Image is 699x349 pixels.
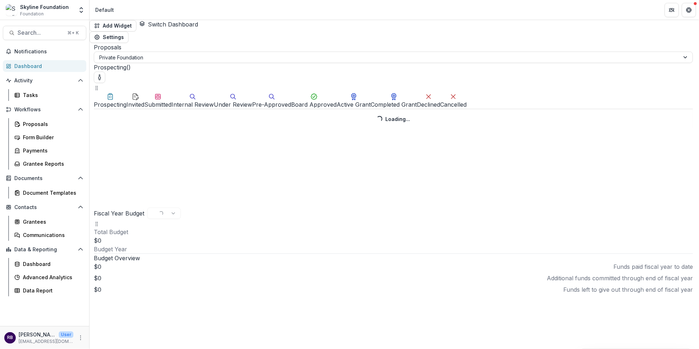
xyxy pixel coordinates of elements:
div: Proposals [23,120,81,128]
div: Completed Grant [371,100,417,109]
span: Data & Reporting [14,247,75,253]
div: Grantee Reports [23,160,81,168]
a: Document Templates [11,187,86,199]
div: Pre-Approved [252,100,291,109]
button: Submitted [144,92,172,109]
a: Tasks [11,89,86,101]
div: Communications [23,231,81,239]
div: Invited [126,100,144,109]
div: Cancelled [440,100,467,109]
p: Proposals [94,43,693,52]
div: Data Report [23,287,81,294]
a: Dashboard [11,258,86,270]
div: Form Builder [23,134,81,141]
p: Prospecting ( ) [94,63,693,72]
button: Search... [3,26,86,40]
a: Form Builder [11,131,86,143]
p: Budget Overview [94,254,693,262]
span: Activity [14,78,75,84]
p: [EMAIL_ADDRESS][DOMAIN_NAME] [19,338,73,345]
a: Communications [11,229,86,241]
span: Workflows [14,107,75,113]
div: Dashboard [14,62,81,70]
span: Notifications [14,49,83,55]
button: Prospecting [94,92,126,109]
p: $0 [94,274,101,282]
p: Funds paid fiscal year to date [613,262,693,271]
button: Drag [94,83,100,92]
button: Get Help [682,3,696,17]
span: Search... [18,29,63,36]
p: Total Budget [94,228,693,236]
p: $0 [94,285,101,294]
div: Skyline Foundation [20,3,69,11]
div: Default [95,6,114,14]
div: Prospecting [94,100,126,109]
button: Open Workflows [3,104,86,115]
a: Grantees [11,216,86,228]
button: Pre-Approved [252,92,291,109]
button: Settings [90,31,129,43]
button: Switch Dashboard [139,20,198,29]
button: Drag [94,219,100,228]
div: Board Approved [291,100,337,109]
span: Documents [14,175,75,181]
p: Additional funds committed through end of fiscal year [547,274,693,282]
div: ⌘ + K [66,29,80,37]
div: Rose Brookhouse [7,335,13,340]
button: toggle-assigned-to-me [94,72,105,83]
div: Grantees [23,218,81,226]
div: Submitted [144,100,172,109]
div: Internal Review [172,100,214,109]
button: Declined [417,92,440,109]
p: User [59,331,73,338]
div: Advanced Analytics [23,273,81,281]
button: Active Grant [337,92,371,109]
p: Fiscal Year Budget [94,209,144,218]
div: Tasks [23,91,81,99]
div: Declined [417,100,440,109]
div: Payments [23,147,81,154]
a: Data Report [11,285,86,296]
p: $0 [94,236,693,245]
button: Open entity switcher [76,3,86,17]
a: Grantee Reports [11,158,86,170]
span: Foundation [20,11,44,17]
p: $0 [94,262,101,271]
button: Notifications [3,46,86,57]
p: [PERSON_NAME] [19,331,56,338]
div: Document Templates [23,189,81,197]
button: Board Approved [291,92,337,109]
button: Partners [665,3,679,17]
button: Open Data & Reporting [3,244,86,255]
a: Advanced Analytics [11,271,86,283]
button: Open Documents [3,173,86,184]
button: Under Review [214,92,252,109]
div: Active Grant [337,100,371,109]
a: Proposals [11,118,86,130]
a: Dashboard [3,60,86,72]
button: Open Contacts [3,202,86,213]
div: Under Review [214,100,252,109]
img: Skyline Foundation [6,4,17,16]
div: Dashboard [23,260,81,268]
nav: breadcrumb [92,5,117,15]
p: Funds left to give out through end of fiscal year [563,285,693,294]
button: Completed Grant [371,92,417,109]
button: Cancelled [440,92,467,109]
button: Open Activity [3,75,86,86]
button: More [76,334,85,342]
a: Payments [11,145,86,156]
p: Budget Year [94,245,693,253]
span: Contacts [14,204,75,210]
button: Add Widget [90,20,136,31]
button: Invited [126,92,144,109]
button: Internal Review [172,92,214,109]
